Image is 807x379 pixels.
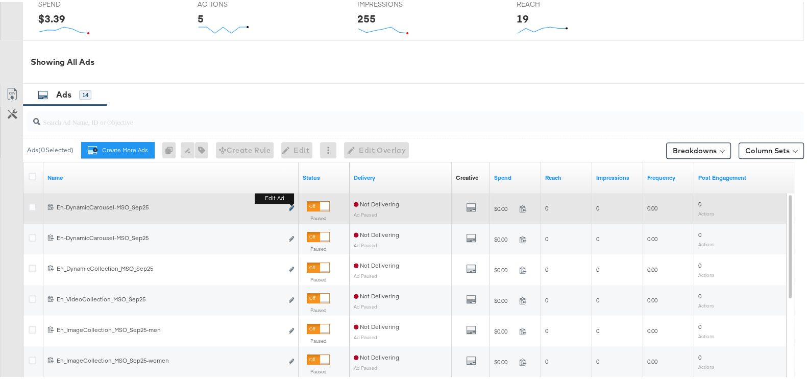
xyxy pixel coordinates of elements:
[698,270,715,276] sub: Actions
[198,9,204,24] div: 5
[494,203,515,210] span: $0.00
[647,172,690,180] a: The average number of times your ad was served to each person.
[57,263,283,271] div: En_DynamicCollection_MSO_Sep25
[698,321,701,328] span: 0
[354,172,448,180] a: Reflects the ability of your Ad to achieve delivery.
[698,351,701,359] span: 0
[739,140,804,157] button: Column Sets
[57,324,283,332] div: En_ImageCollection_MSO_Sep25-men
[307,305,330,312] label: Paused
[307,336,330,342] label: Paused
[255,191,294,202] b: Edit ad
[647,202,657,210] span: 0.00
[303,172,346,180] a: Shows the current state of your Ad.
[354,321,399,328] span: Not Delivering
[354,351,399,359] span: Not Delivering
[698,259,701,267] span: 0
[494,172,537,180] a: The total amount spent to date.
[354,240,377,246] sub: Ad Paused
[596,172,639,180] a: The number of times your ad was served. On mobile apps an ad is counted as served the first time ...
[494,233,515,241] span: $0.00
[545,172,588,180] a: The number of people your ad was served to.
[494,356,515,364] span: $0.00
[596,294,599,302] span: 0
[354,332,377,338] sub: Ad Paused
[31,54,804,66] div: Showing All Ads
[698,229,701,236] span: 0
[666,140,731,157] button: Breakdowns
[698,198,701,206] span: 0
[517,9,529,24] div: 19
[647,294,657,302] span: 0.00
[494,295,515,302] span: $0.00
[47,172,295,180] a: Ad Name.
[40,106,734,126] input: Search Ad Name, ID or Objective
[354,271,377,277] sub: Ad Paused
[57,201,283,209] div: En-DynamicCarousel-MSO_Sep25
[494,325,515,333] span: $0.00
[494,264,515,272] span: $0.00
[545,202,548,210] span: 0
[357,9,376,24] div: 255
[596,264,599,271] span: 0
[647,325,657,333] span: 0.00
[545,233,548,241] span: 0
[307,244,330,250] label: Paused
[698,172,792,180] a: The number of actions related to your Page's posts as a result of your ad.
[81,140,155,156] button: Create More Ads
[354,301,377,307] sub: Ad Paused
[596,325,599,333] span: 0
[545,264,548,271] span: 0
[456,172,478,180] a: Shows the creative associated with your ad.
[307,213,330,220] label: Paused
[698,239,715,245] sub: Actions
[288,201,295,212] button: Edit ad
[545,356,548,363] span: 0
[354,209,377,216] sub: Ad Paused
[162,140,181,156] div: 0
[57,293,283,301] div: En_VideoCollection_MSO_Sep25
[27,144,74,153] div: Ads ( 0 Selected)
[38,9,65,24] div: $3.39
[354,259,399,267] span: Not Delivering
[545,294,548,302] span: 0
[354,363,377,369] sub: Ad Paused
[354,290,399,298] span: Not Delivering
[698,362,715,368] sub: Actions
[596,202,599,210] span: 0
[354,229,399,236] span: Not Delivering
[596,233,599,241] span: 0
[57,354,283,363] div: En_ImageCollection_MSO_Sep25-women
[596,356,599,363] span: 0
[56,87,71,98] span: Ads
[307,366,330,373] label: Paused
[647,356,657,363] span: 0.00
[647,264,657,271] span: 0.00
[647,233,657,241] span: 0.00
[698,300,715,306] sub: Actions
[545,325,548,333] span: 0
[698,331,715,337] sub: Actions
[354,198,399,206] span: Not Delivering
[698,208,715,215] sub: Actions
[698,290,701,298] span: 0
[307,274,330,281] label: Paused
[456,172,478,180] div: Creative
[57,232,283,240] div: En-DynamicCarousel-MSO_Sep25
[79,88,91,98] div: 14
